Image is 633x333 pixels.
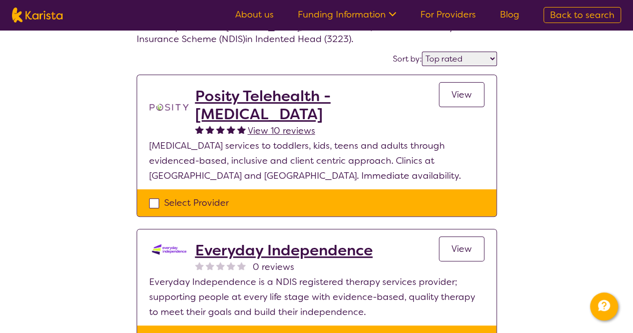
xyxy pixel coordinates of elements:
img: nonereviewstar [195,261,204,270]
a: Posity Telehealth - [MEDICAL_DATA] [195,87,439,123]
img: kdssqoqrr0tfqzmv8ac0.png [149,241,189,257]
a: About us [235,9,274,21]
span: Back to search [550,9,614,21]
span: View [451,243,472,255]
p: [MEDICAL_DATA] services to toddlers, kids, teens and adults through evidenced-based, inclusive an... [149,138,484,183]
img: fullstar [216,125,225,134]
img: nonereviewstar [237,261,246,270]
p: Everyday Independence is a NDIS registered therapy services provider; supporting people at every ... [149,274,484,319]
img: nonereviewstar [227,261,235,270]
img: fullstar [195,125,204,134]
button: Channel Menu [590,292,618,320]
a: Everyday Independence [195,241,373,259]
label: Sort by: [393,54,422,64]
span: View 10 reviews [248,125,315,137]
img: nonereviewstar [206,261,214,270]
img: fullstar [206,125,214,134]
img: fullstar [237,125,246,134]
a: Funding Information [298,9,396,21]
img: nonereviewstar [216,261,225,270]
img: fullstar [227,125,235,134]
img: t1bslo80pcylnzwjhndq.png [149,87,189,127]
span: 0 reviews [253,259,294,274]
span: View [451,89,472,101]
a: Back to search [543,7,621,23]
a: View [439,236,484,261]
a: View 10 reviews [248,123,315,138]
a: View [439,82,484,107]
img: Karista logo [12,8,63,23]
a: For Providers [420,9,476,21]
a: Blog [500,9,519,21]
